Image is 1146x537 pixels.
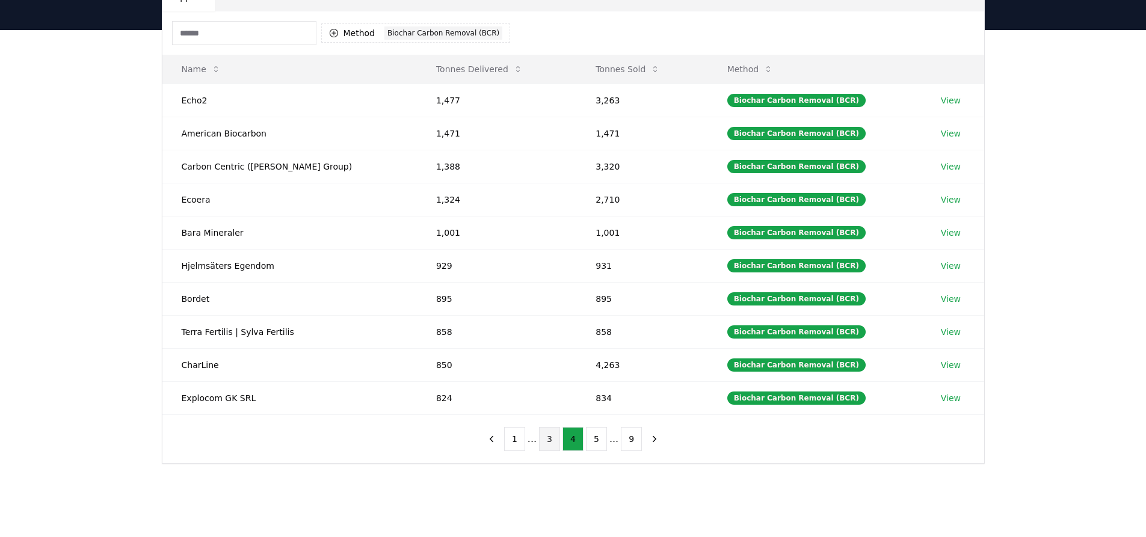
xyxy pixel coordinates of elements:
td: 895 [576,282,707,315]
td: 850 [417,348,576,381]
td: Hjelmsäters Egendom [162,249,417,282]
a: View [941,326,961,338]
td: 895 [417,282,576,315]
td: 1,388 [417,150,576,183]
td: 858 [417,315,576,348]
a: View [941,194,961,206]
td: Terra Fertilis | Sylva Fertilis [162,315,417,348]
td: 1,324 [417,183,576,216]
button: Name [172,57,230,81]
button: Method [718,57,783,81]
a: View [941,227,961,239]
td: 3,263 [576,84,707,117]
td: 929 [417,249,576,282]
button: next page [644,427,665,451]
button: 3 [539,427,560,451]
td: 1,471 [576,117,707,150]
div: Biochar Carbon Removal (BCR) [727,226,866,239]
td: Carbon Centric ([PERSON_NAME] Group) [162,150,417,183]
div: Biochar Carbon Removal (BCR) [727,160,866,173]
td: CharLine [162,348,417,381]
td: 834 [576,381,707,414]
button: Tonnes Sold [586,57,670,81]
div: Biochar Carbon Removal (BCR) [727,193,866,206]
div: Biochar Carbon Removal (BCR) [384,26,502,40]
li: ... [528,432,537,446]
button: 1 [504,427,525,451]
td: 1,001 [576,216,707,249]
button: Tonnes Delivered [427,57,532,81]
td: 824 [417,381,576,414]
div: Biochar Carbon Removal (BCR) [727,94,866,107]
a: View [941,94,961,106]
td: Echo2 [162,84,417,117]
td: 2,710 [576,183,707,216]
td: Explocom GK SRL [162,381,417,414]
td: 1,001 [417,216,576,249]
button: 4 [562,427,584,451]
div: Biochar Carbon Removal (BCR) [727,127,866,140]
a: View [941,127,961,140]
button: MethodBiochar Carbon Removal (BCR) [321,23,511,43]
a: View [941,161,961,173]
td: Ecoera [162,183,417,216]
div: Biochar Carbon Removal (BCR) [727,259,866,272]
td: 4,263 [576,348,707,381]
td: Bordet [162,282,417,315]
a: View [941,392,961,404]
td: Bara Mineraler [162,216,417,249]
td: 1,471 [417,117,576,150]
a: View [941,359,961,371]
li: ... [609,432,618,446]
td: 858 [576,315,707,348]
button: previous page [481,427,502,451]
div: Biochar Carbon Removal (BCR) [727,391,866,405]
div: Biochar Carbon Removal (BCR) [727,325,866,339]
div: Biochar Carbon Removal (BCR) [727,292,866,305]
a: View [941,293,961,305]
td: 931 [576,249,707,282]
button: 5 [586,427,607,451]
td: 1,477 [417,84,576,117]
td: American Biocarbon [162,117,417,150]
td: 3,320 [576,150,707,183]
div: Biochar Carbon Removal (BCR) [727,358,866,372]
a: View [941,260,961,272]
button: 9 [621,427,642,451]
